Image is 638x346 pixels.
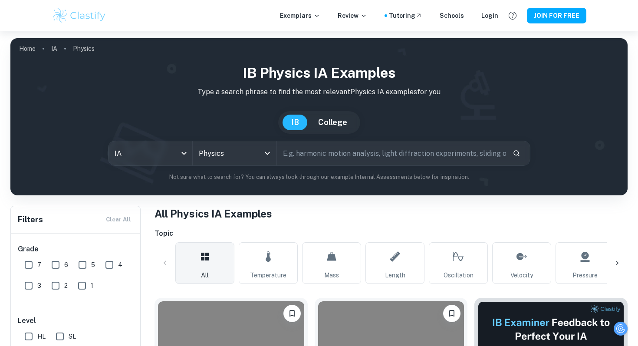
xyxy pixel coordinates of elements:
[17,63,621,83] h1: IB Physics IA examples
[37,281,41,290] span: 3
[17,87,621,97] p: Type a search phrase to find the most relevant Physics IA examples for you
[37,332,46,341] span: HL
[91,281,93,290] span: 1
[389,11,422,20] a: Tutoring
[443,305,460,322] button: Please log in to bookmark exemplars
[261,147,273,159] button: Open
[73,44,95,53] p: Physics
[283,305,301,322] button: Please log in to bookmark exemplars
[118,260,122,270] span: 4
[309,115,356,130] button: College
[64,260,68,270] span: 6
[155,228,628,239] h6: Topic
[155,206,628,221] h1: All Physics IA Examples
[69,332,76,341] span: SL
[324,270,339,280] span: Mass
[510,270,533,280] span: Velocity
[509,146,524,161] button: Search
[10,38,628,195] img: profile cover
[481,11,498,20] a: Login
[338,11,367,20] p: Review
[572,270,598,280] span: Pressure
[280,11,320,20] p: Exemplars
[283,115,308,130] button: IB
[444,270,474,280] span: Oscillation
[91,260,95,270] span: 5
[18,244,134,254] h6: Grade
[18,214,43,226] h6: Filters
[505,8,520,23] button: Help and Feedback
[440,11,464,20] a: Schools
[201,270,209,280] span: All
[52,7,107,24] img: Clastify logo
[51,43,57,55] a: IA
[527,8,586,23] button: JOIN FOR FREE
[109,141,192,165] div: IA
[19,43,36,55] a: Home
[385,270,405,280] span: Length
[64,281,68,290] span: 2
[250,270,286,280] span: Temperature
[17,173,621,181] p: Not sure what to search for? You can always look through our example Internal Assessments below f...
[37,260,41,270] span: 7
[277,141,506,165] input: E.g. harmonic motion analysis, light diffraction experiments, sliding objects down a ramp...
[18,316,134,326] h6: Level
